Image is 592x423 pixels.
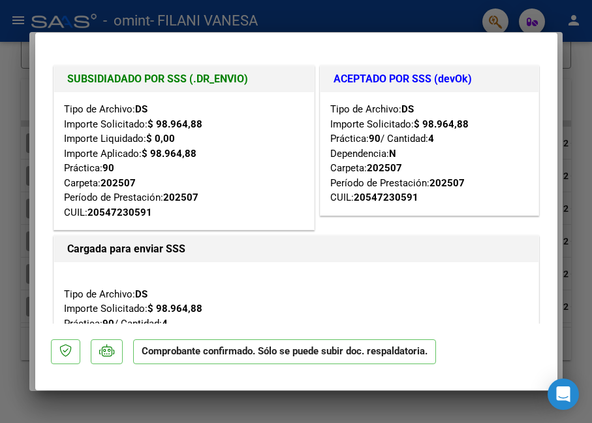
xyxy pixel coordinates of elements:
[367,162,402,174] strong: 202507
[163,192,198,203] strong: 202507
[102,318,114,330] strong: 90
[64,102,305,220] div: Tipo de Archivo: Importe Solicitado: Importe Liquidado: Importe Aplicado: Práctica: Carpeta: Perí...
[354,190,418,205] div: 20547230591
[330,102,529,205] div: Tipo de Archivo: Importe Solicitado: Práctica: / Cantidad: Dependencia: Carpeta: Período de Prest...
[369,133,381,144] strong: 90
[67,71,302,87] h1: SUBSIDIADADO POR SSS (.DR_ENVIO)
[142,148,196,160] strong: $ 98.964,88
[133,339,436,365] p: Comprobante confirmado. Sólo se puede subir doc. respaldatoria.
[428,133,434,144] strong: 4
[148,118,202,130] strong: $ 98.964,88
[67,241,525,257] h1: Cargada para enviar SSS
[548,379,579,410] div: Open Intercom Messenger
[389,148,396,160] strong: N
[401,103,414,115] strong: DS
[334,71,525,87] h1: ACEPTADO POR SSS (devOk)
[146,133,175,144] strong: $ 0,00
[64,272,529,405] div: Tipo de Archivo: Importe Solicitado: Práctica: / Cantidad: Dependencia: Carpeta: Período Prestaci...
[135,103,148,115] strong: DS
[148,303,202,314] strong: $ 98.964,88
[429,177,465,189] strong: 202507
[102,162,114,174] strong: 90
[162,318,168,330] strong: 4
[87,205,152,220] div: 20547230591
[135,288,148,300] strong: DS
[101,177,136,189] strong: 202507
[414,118,469,130] strong: $ 98.964,88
